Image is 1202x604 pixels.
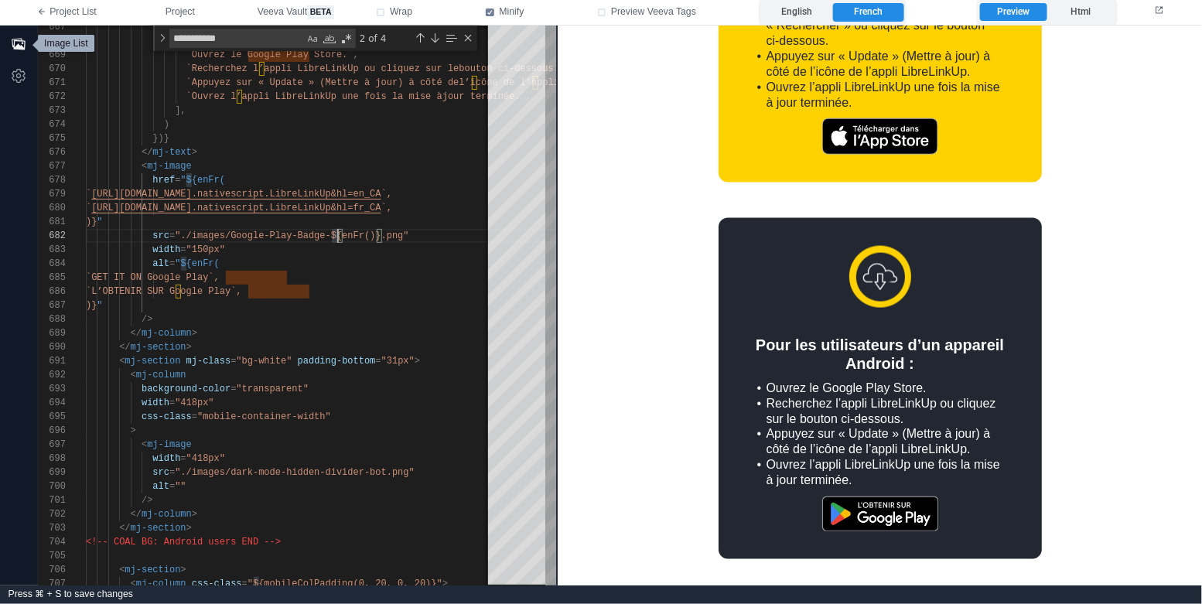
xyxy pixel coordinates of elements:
[500,5,524,19] span: Minify
[119,523,130,534] span: </
[142,161,147,172] span: <
[192,509,197,520] span: >
[180,453,186,464] span: =
[38,34,66,48] div: 668
[169,398,175,408] span: =
[97,217,102,227] span: "
[38,173,66,187] div: 678
[86,272,220,283] span: `GET IT ON Google Play`,
[38,299,66,312] div: 687
[381,356,415,367] span: "31px"
[38,493,66,507] div: 701
[307,5,334,19] span: beta
[186,523,192,534] span: >
[248,578,442,589] span: "${mobileColPadding(0, 20, 0, 20)}"
[169,481,175,492] span: =
[358,29,411,48] div: 2 of 4
[136,370,186,380] span: mj-column
[230,384,236,394] span: =
[142,147,152,158] span: </
[442,91,526,102] span: jour terminée.`
[415,356,420,367] span: >
[833,3,903,22] label: French
[337,229,338,243] textarea: Editor content;Press Alt+F1 for Accessibility Options.
[38,48,66,62] div: 669
[38,410,66,424] div: 695
[459,63,565,74] span: bouton ci-dessous.`
[38,257,66,271] div: 684
[442,578,448,589] span: >
[459,77,637,88] span: l’icône de l’appli LibreLinkUp.`
[200,54,209,70] div: •
[209,370,446,401] div: Recherchez l’appli LibreLinkUp ou cliquez sur le bouton ci‑dessous.
[131,523,186,534] span: mj-section
[152,230,169,241] span: src
[209,54,446,85] div: Ouvrez l’appli LibreLinkUp une fois la mise à jour terminée.
[209,23,446,54] div: Appuyez sur « Update » (Mettre à jour) à côté de l’icône de l’appli LibreLinkUp.
[462,32,474,44] div: Close (Escape)
[147,161,192,172] span: mj-image
[131,578,136,589] span: <
[258,5,334,19] span: Veeva Vault
[131,509,142,520] span: </
[169,230,175,241] span: =
[152,147,191,158] span: mj-text
[131,342,186,353] span: mj-section
[38,243,66,257] div: 683
[166,5,195,19] span: Project
[38,479,66,493] div: 700
[38,438,66,452] div: 697
[131,370,136,380] span: <
[38,340,66,354] div: 690
[390,5,412,19] span: Wrap
[38,577,66,591] div: 707
[142,314,152,325] span: />
[175,467,415,478] span: "./images/dark-mode-hidden-divider-bot.png"
[292,220,353,282] img: Icône de téléchargement
[91,189,197,200] span: [URL][DOMAIN_NAME].
[186,63,459,74] span: `Recherchez l’appli LibreLinkUp ou cliquez sur le
[175,258,220,269] span: "${enFr(
[38,382,66,396] div: 693
[38,535,66,549] div: 704
[91,203,197,213] span: [URL][DOMAIN_NAME].
[429,32,441,44] div: Next Match (Enter)
[230,356,236,367] span: =
[142,509,192,520] span: mj-column
[38,466,66,479] div: 699
[142,439,147,450] span: <
[186,91,442,102] span: `Ouvrez l’appli LibreLinkUp une fois la mise à
[197,203,381,213] span: nativescript.LibreLinkUp&hl=fr_CA
[38,507,66,521] div: 702
[200,432,209,448] div: •
[38,563,66,577] div: 706
[38,62,66,76] div: 670
[97,300,102,311] span: "
[381,203,392,213] span: `,
[414,32,426,44] div: Previous Match (⇧Enter)
[38,131,66,145] div: 675
[200,355,209,370] div: •
[38,118,66,131] div: 674
[180,244,186,255] span: =
[164,119,169,130] span: )
[119,565,125,575] span: <
[197,189,381,200] span: nativescript.LibreLinkUp&hl=en_CA
[192,411,197,422] span: =
[125,565,180,575] span: mj-section
[175,481,186,492] span: ""
[186,77,459,88] span: `Appuyez sur « Update » (Mettre à jour) à côté de
[186,453,225,464] span: "418px"
[38,354,66,368] div: 691
[38,76,66,90] div: 671
[38,549,66,563] div: 705
[155,26,169,51] div: Toggle Replace
[558,26,1202,585] iframe: preview
[152,175,175,186] span: href
[38,424,66,438] div: 696
[86,189,91,200] span: `
[152,467,169,478] span: src
[38,201,66,215] div: 680
[136,578,186,589] span: mj-column
[192,578,242,589] span: css-class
